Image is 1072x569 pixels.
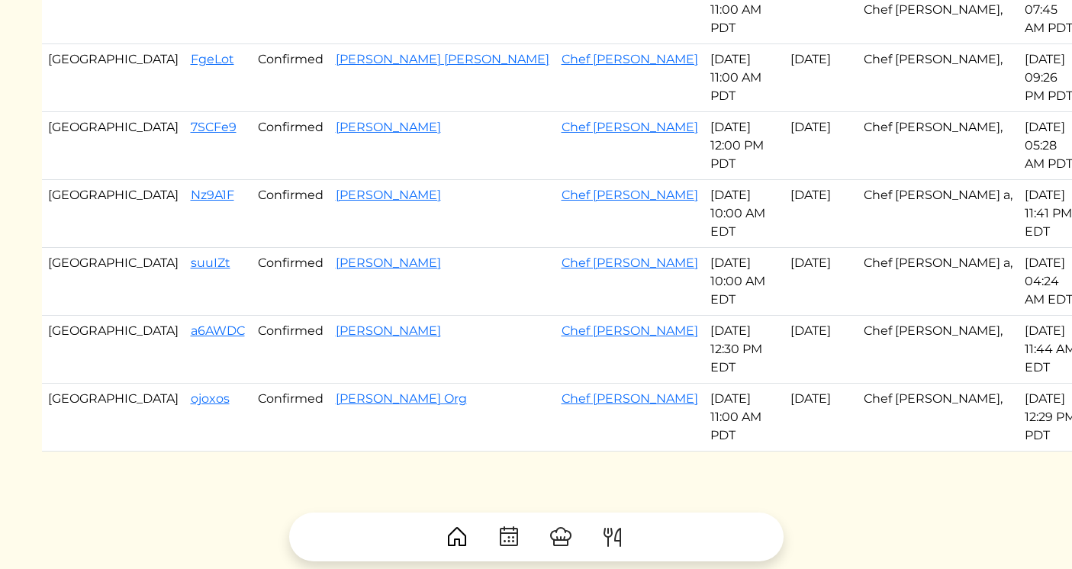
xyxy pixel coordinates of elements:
img: House-9bf13187bcbb5817f509fe5e7408150f90897510c4275e13d0d5fca38e0b5951.svg [445,525,469,549]
td: Chef [PERSON_NAME], [858,44,1019,112]
td: Confirmed [252,384,330,452]
a: Chef [PERSON_NAME] [562,120,698,134]
a: [PERSON_NAME] [PERSON_NAME] [336,52,549,66]
td: [DATE] [784,248,858,316]
a: Chef [PERSON_NAME] [562,188,698,202]
td: Confirmed [252,44,330,112]
a: Chef [PERSON_NAME] [562,391,698,406]
img: ForkKnife-55491504ffdb50bab0c1e09e7649658475375261d09fd45db06cec23bce548bf.svg [600,525,625,549]
td: [GEOGRAPHIC_DATA] [42,112,185,180]
td: [DATE] [784,112,858,180]
a: 7SCFe9 [191,120,237,134]
a: FgeLot [191,52,234,66]
td: Chef [PERSON_NAME] a, [858,180,1019,248]
td: [DATE] [784,384,858,452]
a: [PERSON_NAME] Org [336,391,467,406]
td: [GEOGRAPHIC_DATA] [42,384,185,452]
td: [DATE] [784,180,858,248]
a: [PERSON_NAME] [336,188,441,202]
td: [DATE] 11:00 AM PDT [704,44,784,112]
td: [DATE] 12:00 PM PDT [704,112,784,180]
td: Chef [PERSON_NAME], [858,316,1019,384]
td: [GEOGRAPHIC_DATA] [42,180,185,248]
td: Chef [PERSON_NAME], [858,384,1019,452]
td: [DATE] [784,44,858,112]
a: suuIZt [191,256,230,270]
td: Confirmed [252,316,330,384]
td: [DATE] 12:30 PM EDT [704,316,784,384]
td: Confirmed [252,180,330,248]
a: Chef [PERSON_NAME] [562,323,698,338]
td: [GEOGRAPHIC_DATA] [42,248,185,316]
td: [GEOGRAPHIC_DATA] [42,44,185,112]
td: [DATE] 10:00 AM EDT [704,248,784,316]
td: [DATE] 10:00 AM EDT [704,180,784,248]
a: [PERSON_NAME] [336,323,441,338]
a: a6AWDC [191,323,245,338]
img: CalendarDots-5bcf9d9080389f2a281d69619e1c85352834be518fbc73d9501aef674afc0d57.svg [497,525,521,549]
a: Nz9A1F [191,188,234,202]
a: [PERSON_NAME] [336,256,441,270]
td: Chef [PERSON_NAME] a, [858,248,1019,316]
td: [DATE] 11:00 AM PDT [704,384,784,452]
td: [DATE] [784,316,858,384]
td: Chef [PERSON_NAME], [858,112,1019,180]
td: [GEOGRAPHIC_DATA] [42,316,185,384]
a: ojoxos [191,391,230,406]
td: Confirmed [252,112,330,180]
img: ChefHat-a374fb509e4f37eb0702ca99f5f64f3b6956810f32a249b33092029f8484b388.svg [549,525,573,549]
a: Chef [PERSON_NAME] [562,52,698,66]
td: Confirmed [252,248,330,316]
a: [PERSON_NAME] [336,120,441,134]
a: Chef [PERSON_NAME] [562,256,698,270]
